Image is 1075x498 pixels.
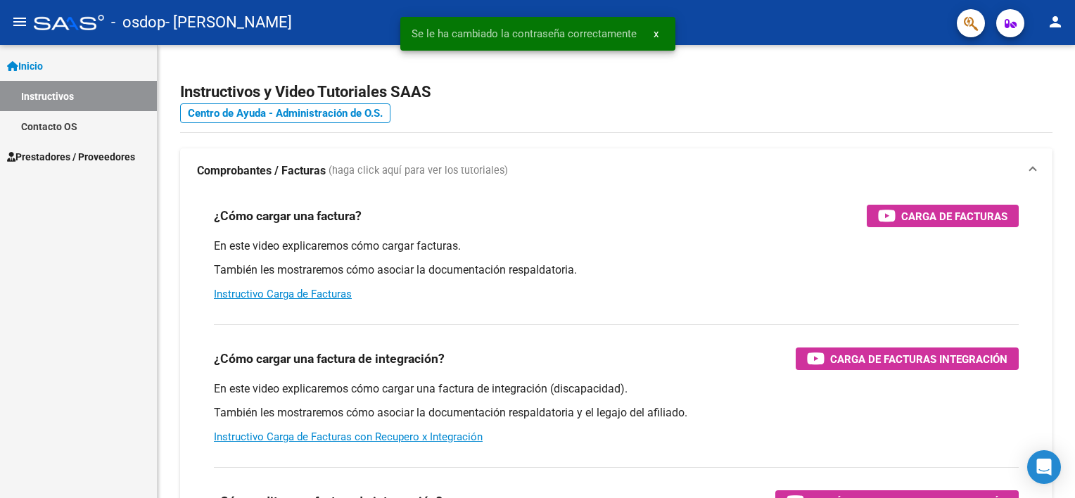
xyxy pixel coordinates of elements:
p: También les mostraremos cómo asociar la documentación respaldatoria. [214,262,1019,278]
span: Inicio [7,58,43,74]
span: - osdop [111,7,165,38]
strong: Comprobantes / Facturas [197,163,326,179]
h2: Instructivos y Video Tutoriales SAAS [180,79,1052,106]
span: Carga de Facturas Integración [830,350,1007,368]
button: x [642,21,670,46]
a: Instructivo Carga de Facturas con Recupero x Integración [214,430,483,443]
a: Instructivo Carga de Facturas [214,288,352,300]
button: Carga de Facturas [867,205,1019,227]
span: Se le ha cambiado la contraseña correctamente [412,27,637,41]
span: (haga click aquí para ver los tutoriales) [329,163,508,179]
span: x [654,27,659,40]
h3: ¿Cómo cargar una factura? [214,206,362,226]
button: Carga de Facturas Integración [796,347,1019,370]
mat-icon: person [1047,13,1064,30]
span: Carga de Facturas [901,207,1007,225]
a: Centro de Ayuda - Administración de O.S. [180,103,390,123]
h3: ¿Cómo cargar una factura de integración? [214,349,445,369]
mat-icon: menu [11,13,28,30]
mat-expansion-panel-header: Comprobantes / Facturas (haga click aquí para ver los tutoriales) [180,148,1052,193]
p: En este video explicaremos cómo cargar una factura de integración (discapacidad). [214,381,1019,397]
p: También les mostraremos cómo asociar la documentación respaldatoria y el legajo del afiliado. [214,405,1019,421]
span: - [PERSON_NAME] [165,7,292,38]
div: Open Intercom Messenger [1027,450,1061,484]
span: Prestadores / Proveedores [7,149,135,165]
p: En este video explicaremos cómo cargar facturas. [214,238,1019,254]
